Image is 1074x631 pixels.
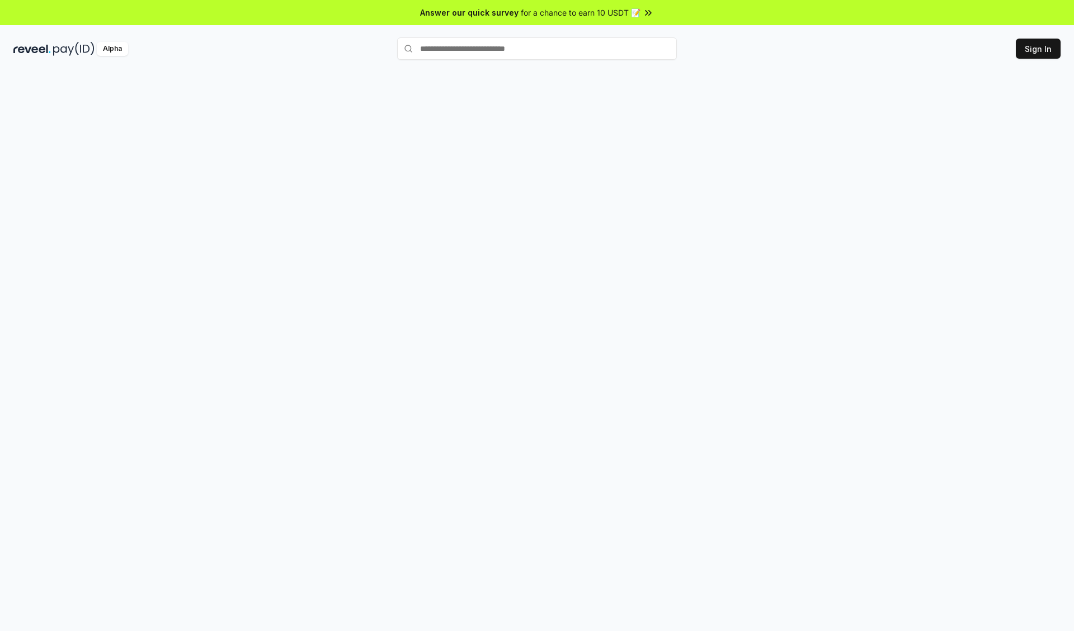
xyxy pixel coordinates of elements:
span: Answer our quick survey [420,7,519,18]
button: Sign In [1016,39,1061,59]
img: pay_id [53,42,95,56]
img: reveel_dark [13,42,51,56]
div: Alpha [97,42,128,56]
span: for a chance to earn 10 USDT 📝 [521,7,640,18]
